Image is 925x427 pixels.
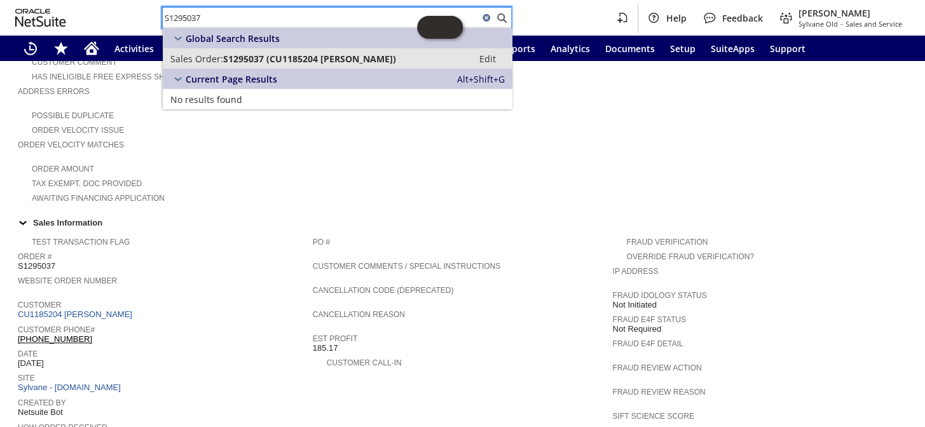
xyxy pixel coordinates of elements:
[543,36,598,61] a: Analytics
[494,10,509,25] svg: Search
[163,48,512,69] a: Sales Order:S1295037 (CU1185204 [PERSON_NAME])Edit:
[770,43,805,55] span: Support
[18,252,51,261] a: Order #
[46,36,76,61] div: Shortcuts
[612,388,705,396] a: Fraud Review Reason
[551,43,590,55] span: Analytics
[612,300,656,310] span: Not Initiated
[18,374,35,383] a: Site
[605,43,655,55] span: Documents
[711,43,755,55] span: SuiteApps
[76,36,107,61] a: Home
[18,301,61,309] a: Customer
[32,111,114,120] a: Possible Duplicate
[170,53,223,65] span: Sales Order:
[53,41,69,56] svg: Shortcuts
[23,41,38,56] svg: Recent Records
[626,252,753,261] a: Override Fraud Verification?
[313,262,500,271] a: Customer Comments / Special Instructions
[18,383,124,392] a: Sylvane - [DOMAIN_NAME]
[32,58,117,67] a: Customer Comment
[18,398,66,407] a: Created By
[840,19,843,29] span: -
[32,238,130,247] a: Test Transaction Flag
[13,214,912,231] td: Sales Information
[13,214,907,231] div: Sales Information
[18,309,135,319] a: CU1185204 [PERSON_NAME]
[703,36,762,61] a: SuiteApps
[32,126,124,135] a: Order Velocity Issue
[18,276,117,285] a: Website Order Number
[18,87,90,96] a: Address Errors
[612,412,694,421] a: Sift Science Score
[163,10,479,25] input: Search
[18,140,124,149] a: Order Velocity Matches
[798,19,838,29] span: Sylvane Old
[32,165,94,173] a: Order Amount
[327,358,402,367] a: Customer Call-in
[762,36,813,61] a: Support
[18,325,95,334] a: Customer Phone#
[612,324,661,334] span: Not Required
[15,36,46,61] a: Recent Records
[186,32,280,44] span: Global Search Results
[18,407,63,417] span: Netsuite Bot
[612,339,683,348] a: Fraud E4F Detail
[501,43,535,55] span: Reports
[15,9,66,27] svg: logo
[114,43,154,55] span: Activities
[313,310,405,319] a: Cancellation Reason
[612,315,686,324] a: Fraud E4F Status
[598,36,662,61] a: Documents
[846,19,902,29] span: Sales and Service
[313,238,330,247] a: PO #
[32,72,190,81] a: Has Ineligible Free Express Shipping
[18,261,55,271] span: S1295037
[223,53,396,65] span: S1295037 (CU1185204 [PERSON_NAME])
[670,43,695,55] span: Setup
[170,93,242,105] span: No results found
[626,238,708,247] a: Fraud Verification
[612,267,658,276] a: IP Address
[186,73,277,85] span: Current Page Results
[662,36,703,61] a: Setup
[18,358,44,369] span: [DATE]
[313,286,454,295] a: Cancellation Code (deprecated)
[18,334,92,344] a: [PHONE_NUMBER]
[107,36,161,61] a: Activities
[417,16,463,39] iframe: Click here to launch Oracle Guided Learning Help Panel
[161,36,226,61] a: Warehouse
[612,363,701,372] a: Fraud Review Action
[798,7,902,19] span: [PERSON_NAME]
[313,343,338,353] span: 185.17
[32,194,165,203] a: Awaiting Financing Application
[465,51,510,66] a: Edit:
[722,12,763,24] span: Feedback
[32,179,142,188] a: Tax Exempt. Doc Provided
[313,334,357,343] a: Est Profit
[457,73,505,85] span: Alt+Shift+G
[666,12,687,24] span: Help
[440,16,463,39] span: Oracle Guided Learning Widget. To move around, please hold and drag
[84,41,99,56] svg: Home
[18,349,38,358] a: Date
[163,89,512,109] a: No results found
[493,36,543,61] a: Reports
[612,291,706,300] a: Fraud Idology Status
